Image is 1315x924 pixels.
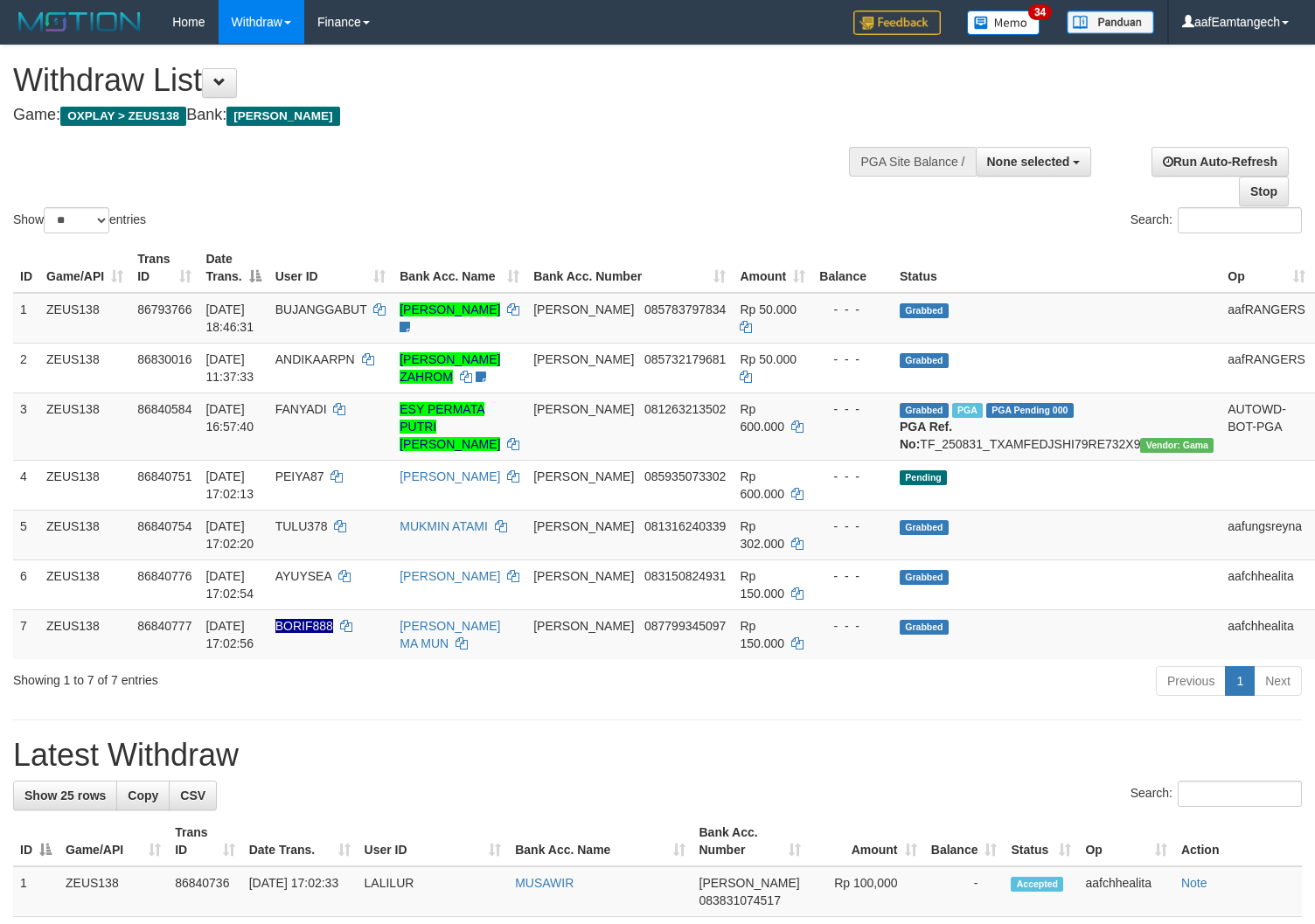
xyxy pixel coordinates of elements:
td: ZEUS138 [39,510,130,559]
h1: Withdraw List [13,63,859,98]
td: ZEUS138 [39,393,130,460]
span: [DATE] 17:02:20 [205,519,254,551]
span: Grabbed [900,570,949,585]
span: Copy 085732179681 to clipboard [644,352,726,366]
span: [DATE] 11:37:33 [205,352,254,384]
span: Copy 085935073302 to clipboard [644,469,726,483]
div: - - - [819,400,886,418]
th: Amount: activate to sort column ascending [733,243,812,293]
input: Search: [1178,781,1302,807]
td: [DATE] 17:02:33 [242,866,358,917]
label: Show entries [13,207,146,233]
th: ID: activate to sort column descending [13,816,59,866]
th: Bank Acc. Number: activate to sort column ascending [692,816,809,866]
th: Bank Acc. Name: activate to sort column ascending [508,816,692,866]
span: Accepted [1011,877,1063,892]
span: Pending [900,470,947,485]
a: CSV [169,781,217,810]
td: aafchhealita [1221,609,1312,659]
span: PEIYA87 [275,469,324,483]
a: [PERSON_NAME] [400,302,500,316]
td: LALILUR [358,866,509,917]
span: Grabbed [900,353,949,368]
span: Nama rekening ada tanda titik/strip, harap diedit [275,619,333,633]
td: AUTOWD-BOT-PGA [1221,393,1312,460]
h4: Game: Bank: [13,107,859,124]
span: Rp 302.000 [740,519,784,551]
span: BUJANGGABUT [275,302,367,316]
th: User ID: activate to sort column ascending [268,243,393,293]
td: Rp 100,000 [808,866,923,917]
span: Copy 083150824931 to clipboard [644,569,726,583]
span: 86840754 [137,519,191,533]
div: PGA Site Balance / [849,147,975,177]
span: Rp 150.000 [740,619,784,650]
th: ID [13,243,39,293]
input: Search: [1178,207,1302,233]
span: AYUYSEA [275,569,331,583]
span: 86840751 [137,469,191,483]
th: Op: activate to sort column ascending [1221,243,1312,293]
span: ANDIKAARPN [275,352,355,366]
th: Date Trans.: activate to sort column ascending [242,816,358,866]
a: Copy [116,781,170,810]
span: Rp 600.000 [740,469,784,501]
td: 7 [13,609,39,659]
a: Run Auto-Refresh [1151,147,1289,177]
button: None selected [976,147,1092,177]
span: [DATE] 18:46:31 [205,302,254,334]
div: - - - [819,468,886,485]
td: 3 [13,393,39,460]
th: Trans ID: activate to sort column ascending [130,243,198,293]
span: Vendor URL: https://trx31.1velocity.biz [1140,438,1214,453]
th: Amount: activate to sort column ascending [808,816,923,866]
span: [PERSON_NAME] [533,519,634,533]
div: - - - [819,518,886,535]
th: Op: activate to sort column ascending [1078,816,1173,866]
a: Next [1254,666,1302,696]
a: [PERSON_NAME] [400,469,500,483]
th: Bank Acc. Number: activate to sort column ascending [526,243,733,293]
div: - - - [819,351,886,368]
td: 86840736 [168,866,242,917]
th: Balance [812,243,893,293]
td: aafchhealita [1221,559,1312,609]
td: ZEUS138 [39,343,130,393]
span: [PERSON_NAME] [533,569,634,583]
th: Bank Acc. Name: activate to sort column ascending [393,243,526,293]
label: Search: [1131,781,1302,807]
a: Stop [1239,177,1289,206]
td: ZEUS138 [39,609,130,659]
span: FANYADI [275,402,327,416]
div: - - - [819,617,886,635]
span: Copy 081263213502 to clipboard [644,402,726,416]
a: MUSAWIR [515,876,574,890]
span: Rp 50.000 [740,352,797,366]
a: Previous [1156,666,1226,696]
label: Search: [1131,207,1302,233]
span: Grabbed [900,520,949,535]
span: None selected [987,155,1070,169]
a: [PERSON_NAME] MA MUN [400,619,500,650]
span: Rp 600.000 [740,402,784,434]
span: [PERSON_NAME] [533,302,634,316]
td: TF_250831_TXAMFEDJSHI79RE732X9 [893,393,1221,460]
img: Feedback.jpg [853,10,941,35]
span: 34 [1028,4,1052,20]
span: 86840777 [137,619,191,633]
span: [DATE] 17:02:56 [205,619,254,650]
span: Rp 50.000 [740,302,797,316]
span: [PERSON_NAME] [533,619,634,633]
th: Balance: activate to sort column ascending [924,816,1005,866]
span: [DATE] 17:02:13 [205,469,254,501]
td: 1 [13,293,39,344]
a: [PERSON_NAME] ZAHROM [400,352,500,384]
th: Trans ID: activate to sort column ascending [168,816,242,866]
td: ZEUS138 [39,559,130,609]
span: Copy 083831074517 to clipboard [699,893,781,907]
span: 86840776 [137,569,191,583]
td: 1 [13,866,59,917]
span: Copy [128,789,158,802]
td: ZEUS138 [39,293,130,344]
th: Action [1174,816,1302,866]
